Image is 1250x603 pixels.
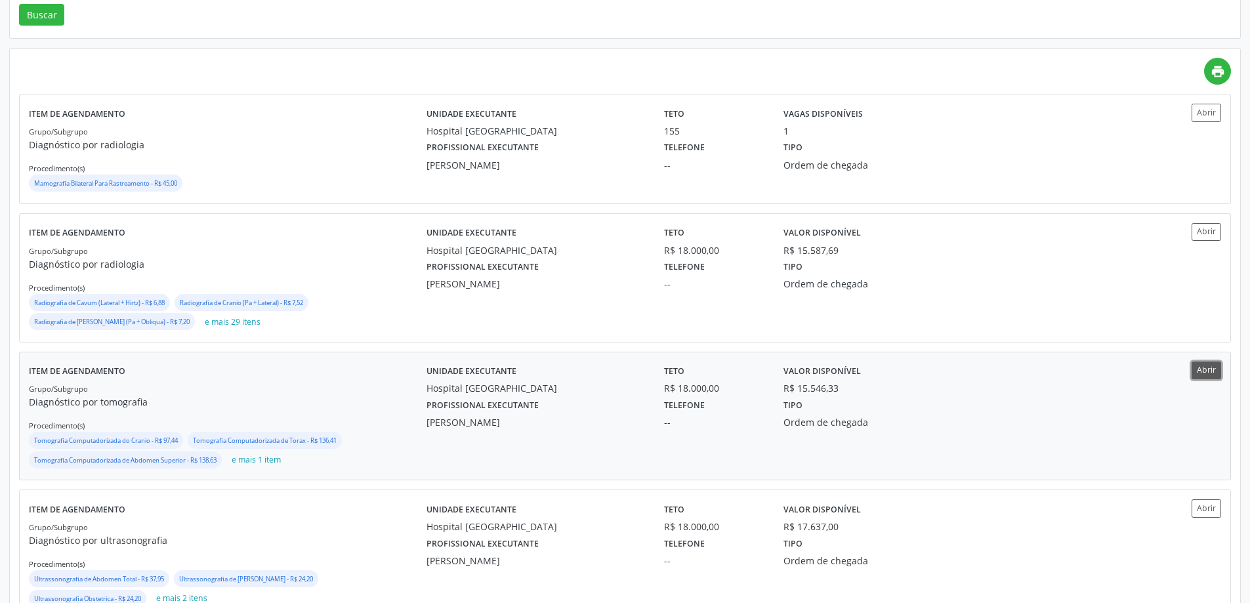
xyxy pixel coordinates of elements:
[664,499,684,520] label: Teto
[427,395,539,415] label: Profissional executante
[783,138,802,158] label: Tipo
[29,163,85,173] small: Procedimento(s)
[34,456,217,465] small: Tomografia Computadorizada de Abdomen Superior - R$ 138,63
[664,243,764,257] div: R$ 18.000,00
[427,381,646,395] div: Hospital [GEOGRAPHIC_DATA]
[34,179,177,188] small: Mamografia Bilateral Para Rastreamento - R$ 45,00
[29,499,125,520] label: Item de agendamento
[427,277,646,291] div: [PERSON_NAME]
[664,257,705,278] label: Telefone
[664,395,705,415] label: Telefone
[427,499,516,520] label: Unidade executante
[427,362,516,382] label: Unidade executante
[19,4,64,26] button: Buscar
[427,138,539,158] label: Profissional executante
[199,313,266,331] button: e mais 29 itens
[427,257,539,278] label: Profissional executante
[664,104,684,124] label: Teto
[29,522,88,532] small: Grupo/Subgrupo
[427,223,516,243] label: Unidade executante
[783,257,802,278] label: Tipo
[664,415,764,429] div: --
[1204,58,1231,85] a: print
[180,299,303,307] small: Radiografia de Cranio (Pa + Lateral) - R$ 7,52
[1192,499,1221,517] button: Abrir
[664,520,764,533] div: R$ 18.000,00
[427,520,646,533] div: Hospital [GEOGRAPHIC_DATA]
[783,533,802,554] label: Tipo
[783,124,789,138] div: 1
[29,127,88,136] small: Grupo/Subgrupo
[664,124,764,138] div: 155
[34,575,164,583] small: Ultrassonografia de Abdomen Total - R$ 37,95
[29,362,125,382] label: Item de agendamento
[664,362,684,382] label: Teto
[664,223,684,243] label: Teto
[783,223,861,243] label: Valor disponível
[34,594,141,603] small: Ultrassonografia Obstetrica - R$ 24,20
[664,381,764,395] div: R$ 18.000,00
[427,533,539,554] label: Profissional executante
[179,575,313,583] small: Ultrassonografia de [PERSON_NAME] - R$ 24,20
[193,436,337,445] small: Tomografia Computadorizada de Torax - R$ 136,41
[783,520,839,533] div: R$ 17.637,00
[427,554,646,568] div: [PERSON_NAME]
[783,158,944,172] div: Ordem de chegada
[664,533,705,554] label: Telefone
[29,283,85,293] small: Procedimento(s)
[29,395,427,409] p: Diagnóstico por tomografia
[29,559,85,569] small: Procedimento(s)
[34,436,178,445] small: Tomografia Computadorizada do Cranio - R$ 97,44
[427,124,646,138] div: Hospital [GEOGRAPHIC_DATA]
[29,533,427,547] p: Diagnóstico por ultrasonografia
[1192,223,1221,241] button: Abrir
[664,158,764,172] div: --
[783,395,802,415] label: Tipo
[427,104,516,124] label: Unidade executante
[29,138,427,152] p: Diagnóstico por radiologia
[783,243,839,257] div: R$ 15.587,69
[783,104,863,124] label: Vagas disponíveis
[783,277,944,291] div: Ordem de chegada
[1192,362,1221,379] button: Abrir
[29,223,125,243] label: Item de agendamento
[783,362,861,382] label: Valor disponível
[427,243,646,257] div: Hospital [GEOGRAPHIC_DATA]
[664,554,764,568] div: --
[29,421,85,430] small: Procedimento(s)
[783,381,839,395] div: R$ 15.546,33
[29,246,88,256] small: Grupo/Subgrupo
[1192,104,1221,121] button: Abrir
[783,499,861,520] label: Valor disponível
[226,451,286,469] button: e mais 1 item
[783,415,944,429] div: Ordem de chegada
[29,257,427,271] p: Diagnóstico por radiologia
[783,554,944,568] div: Ordem de chegada
[1211,64,1225,79] i: print
[29,104,125,124] label: Item de agendamento
[427,415,646,429] div: [PERSON_NAME]
[664,277,764,291] div: --
[427,158,646,172] div: [PERSON_NAME]
[34,318,190,326] small: Radiografia de [PERSON_NAME] (Pa + Obliqua) - R$ 7,20
[34,299,165,307] small: Radiografia de Cavum (Lateral + Hirtz) - R$ 6,88
[664,138,705,158] label: Telefone
[29,384,88,394] small: Grupo/Subgrupo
